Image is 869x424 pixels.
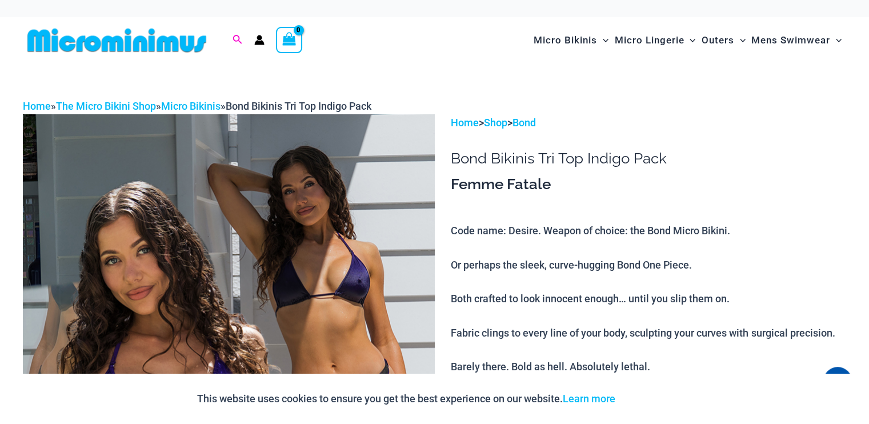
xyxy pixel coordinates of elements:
[531,23,611,58] a: Micro BikinisMenu ToggleMenu Toggle
[451,114,846,131] p: > >
[451,150,846,167] h1: Bond Bikinis Tri Top Indigo Pack
[699,23,748,58] a: OutersMenu ToggleMenu Toggle
[684,26,695,55] span: Menu Toggle
[614,26,684,55] span: Micro Lingerie
[534,26,597,55] span: Micro Bikinis
[451,117,479,129] a: Home
[23,100,51,112] a: Home
[563,393,615,405] a: Learn more
[161,100,221,112] a: Micro Bikinis
[484,117,507,129] a: Shop
[23,100,371,112] span: » » »
[233,33,243,47] a: Search icon link
[254,35,265,45] a: Account icon link
[734,26,746,55] span: Menu Toggle
[702,26,734,55] span: Outers
[830,26,842,55] span: Menu Toggle
[197,390,615,407] p: This website uses cookies to ensure you get the best experience on our website.
[624,385,672,413] button: Accept
[751,26,830,55] span: Mens Swimwear
[748,23,844,58] a: Mens SwimwearMenu ToggleMenu Toggle
[451,175,846,194] h3: Femme Fatale
[276,27,302,53] a: View Shopping Cart, empty
[529,21,846,59] nav: Site Navigation
[611,23,698,58] a: Micro LingerieMenu ToggleMenu Toggle
[56,100,156,112] a: The Micro Bikini Shop
[226,100,371,112] span: Bond Bikinis Tri Top Indigo Pack
[23,27,211,53] img: MM SHOP LOGO FLAT
[597,26,608,55] span: Menu Toggle
[512,117,536,129] a: Bond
